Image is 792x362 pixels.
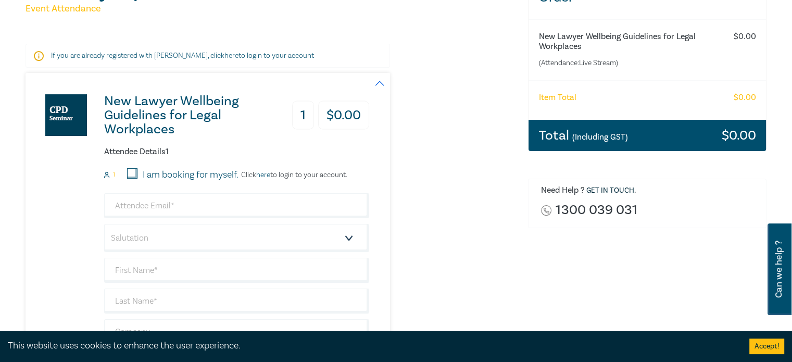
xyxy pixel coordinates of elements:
[143,168,238,182] label: I am booking for myself.
[256,170,270,180] a: here
[733,32,756,42] h6: $ 0.00
[556,203,637,217] a: 1300 039 031
[104,193,369,218] input: Attendee Email*
[104,94,275,136] h3: New Lawyer Wellbeing Guidelines for Legal Workplaces
[539,93,576,103] h6: Item Total
[539,58,714,68] small: (Attendance: Live Stream )
[26,3,516,15] h5: Event Attendance
[539,129,628,142] h3: Total
[224,51,238,60] a: here
[318,101,369,130] h3: $ 0.00
[113,171,115,179] small: 1
[586,186,634,195] a: Get in touch
[104,289,369,314] input: Last Name*
[104,258,369,283] input: First Name*
[45,94,87,136] img: New Lawyer Wellbeing Guidelines for Legal Workplaces
[51,51,364,61] p: If you are already registered with [PERSON_NAME], click to login to your account
[572,132,628,142] small: (Including GST)
[733,93,756,103] h6: $ 0.00
[749,339,784,354] button: Accept cookies
[721,129,756,142] h3: $ 0.00
[292,101,314,130] h3: 1
[541,185,759,196] h6: Need Help ? .
[774,230,784,309] span: Can we help ?
[238,171,347,179] p: Click to login to your account.
[104,319,369,344] input: Company
[8,339,734,353] div: This website uses cookies to enhance the user experience.
[104,147,369,157] h6: Attendee Details 1
[539,32,714,52] h6: New Lawyer Wellbeing Guidelines for Legal Workplaces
